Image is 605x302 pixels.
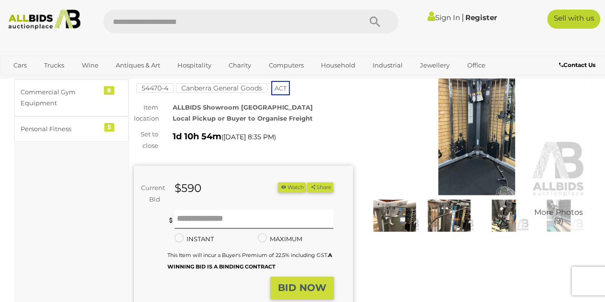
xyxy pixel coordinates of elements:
[110,57,166,73] a: Antiques & Art
[370,200,419,232] img: Tuff Stuff CXT-100 Corner Multifunctional Trainer
[104,86,114,95] div: 8
[14,116,129,142] a: Personal Fitness 5
[134,182,167,205] div: Current Bid
[173,114,313,122] strong: Local Pickup or Buyer to Organise Freight
[136,84,174,92] a: 54470-4
[262,57,309,73] a: Computers
[4,10,84,30] img: Allbids.com.au
[176,83,267,93] mark: Canberra General Goods
[270,277,334,299] button: BID NOW
[315,57,362,73] a: Household
[173,131,221,142] strong: 1d 10h 54m
[278,182,306,192] li: Watch this item
[461,57,491,73] a: Office
[7,57,33,73] a: Cars
[278,282,326,293] strong: BID NOW
[176,84,267,92] a: Canberra General Goods
[559,60,598,70] a: Contact Us
[351,10,398,34] button: Search
[127,102,165,124] div: Item location
[14,79,129,116] a: Commercial Gym Equipment 8
[414,57,456,73] a: Jewellery
[175,234,214,245] label: INSTANT
[534,200,583,232] img: Tuff Stuff CXT-100 Corner Multifunctional Trainer
[173,103,313,111] strong: ALLBIDS Showroom [GEOGRAPHIC_DATA]
[136,83,174,93] mark: 54470-4
[278,182,306,192] button: Watch
[171,57,218,73] a: Hospitality
[104,123,114,132] div: 5
[534,208,583,225] span: More Photos (9)
[367,56,586,197] img: Tuff Stuff CXT-100 Corner Multifunctional Trainer
[428,13,460,22] a: Sign In
[7,73,39,89] a: Sports
[175,181,201,195] strong: $590
[547,10,600,29] a: Sell with us
[222,57,257,73] a: Charity
[223,133,274,141] span: [DATE] 8:35 PM
[167,252,332,269] small: This Item will incur a Buyer's Premium of 22.5% including GST.
[44,73,124,89] a: [GEOGRAPHIC_DATA]
[424,200,474,232] img: Tuff Stuff CXT-100 Corner Multifunctional Trainer
[21,87,99,109] div: Commercial Gym Equipment
[559,61,595,68] b: Contact Us
[75,57,104,73] a: Wine
[307,182,333,192] button: Share
[465,13,497,22] a: Register
[167,252,332,269] b: A WINNING BID IS A BINDING CONTRACT
[271,81,290,95] span: ACT
[462,12,464,22] span: |
[38,57,70,73] a: Trucks
[534,200,583,232] a: More Photos(9)
[479,200,528,232] img: Tuff Stuff CXT-100 Corner Multifunctional Trainer
[127,129,165,151] div: Set to close
[366,57,409,73] a: Industrial
[21,123,99,134] div: Personal Fitness
[258,234,302,245] label: MAXIMUM
[221,133,276,141] span: ( )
